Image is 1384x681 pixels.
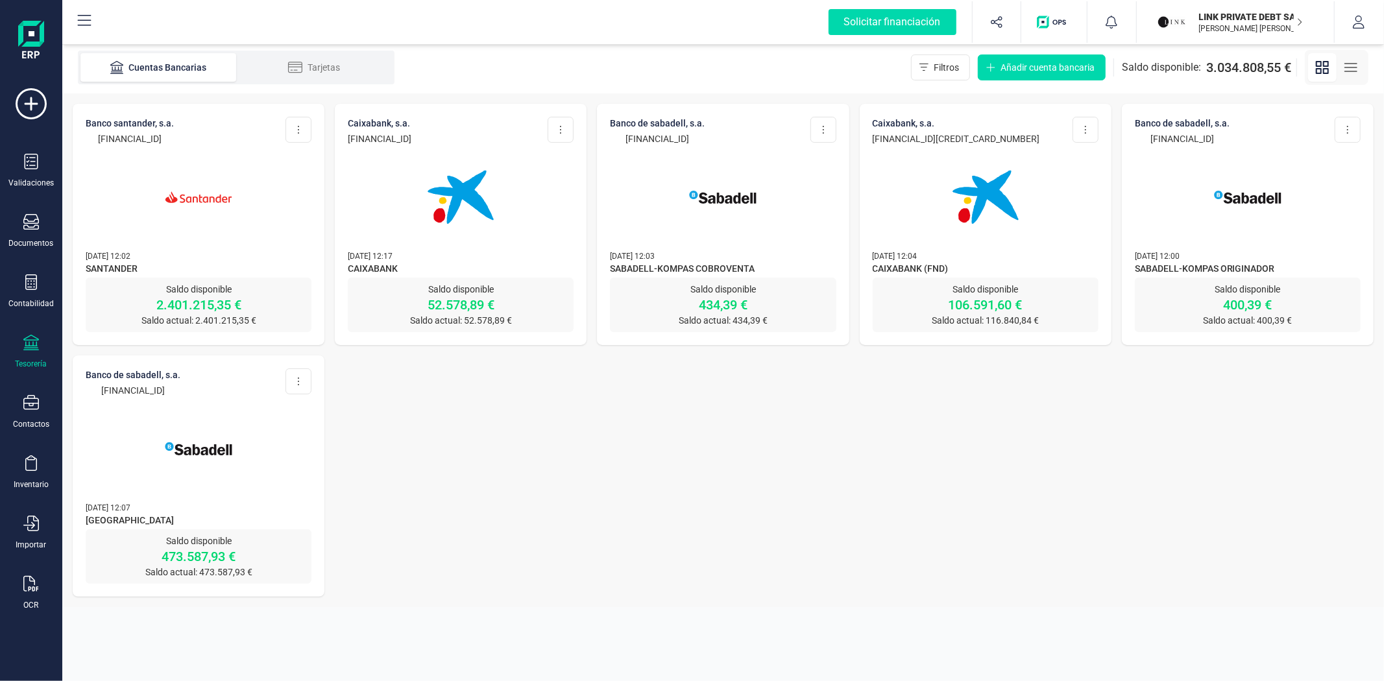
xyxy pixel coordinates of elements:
div: Cuentas Bancarias [106,61,210,74]
span: Añadir cuenta bancaria [1001,61,1095,74]
p: 434,39 € [610,296,836,314]
p: 473.587,93 € [86,547,311,566]
span: 3.034.808,55 € [1206,58,1291,77]
img: Logo de OPS [1037,16,1071,29]
p: [FINANCIAL_ID][CREDIT_CARD_NUMBER] [873,132,1040,145]
p: BANCO DE SABADELL, S.A. [86,368,180,381]
p: [FINANCIAL_ID] [86,132,174,145]
p: Saldo actual: 2.401.215,35 € [86,314,311,327]
p: Saldo disponible [86,283,311,296]
span: [DATE] 12:17 [348,252,393,261]
p: CAIXABANK, S.A. [873,117,1040,130]
div: Tarjetas [262,61,366,74]
span: SABADELL-KOMPAS COBROVENTA [610,262,836,278]
p: [FINANCIAL_ID] [86,384,180,397]
button: LILINK PRIVATE DEBT SA[PERSON_NAME] [PERSON_NAME] [1152,1,1318,43]
button: Logo de OPS [1029,1,1079,43]
p: Saldo actual: 116.840,84 € [873,314,1099,327]
p: LINK PRIVATE DEBT SA [1199,10,1303,23]
img: LI [1158,8,1186,36]
div: Validaciones [8,178,54,188]
p: 52.578,89 € [348,296,574,314]
span: [DATE] 12:04 [873,252,917,261]
div: OCR [24,600,39,610]
p: Saldo disponible [873,283,1099,296]
p: [FINANCIAL_ID] [1135,132,1230,145]
p: Saldo actual: 434,39 € [610,314,836,327]
span: SANTANDER [86,262,311,278]
p: BANCO DE SABADELL, S.A. [1135,117,1230,130]
p: [FINANCIAL_ID] [348,132,411,145]
p: 106.591,60 € [873,296,1099,314]
p: Saldo actual: 473.587,93 € [86,566,311,579]
p: [PERSON_NAME] [PERSON_NAME] [1199,23,1303,34]
div: Solicitar financiación [829,9,956,35]
div: Contactos [13,419,49,429]
p: 400,39 € [1135,296,1361,314]
span: CAIXABANK (FND) [873,262,1099,278]
button: Añadir cuenta bancaria [978,54,1106,80]
p: BANCO SANTANDER, S.A. [86,117,174,130]
button: Solicitar financiación [813,1,972,43]
p: Saldo actual: 400,39 € [1135,314,1361,327]
span: [DATE] 12:02 [86,252,130,261]
span: [DATE] 12:07 [86,503,130,512]
div: Tesorería [16,359,47,369]
button: Filtros [911,54,970,80]
div: Contabilidad [8,298,54,309]
p: Saldo actual: 52.578,89 € [348,314,574,327]
span: [GEOGRAPHIC_DATA] [86,514,311,529]
p: CAIXABANK, S.A. [348,117,411,130]
div: Importar [16,540,47,550]
p: Saldo disponible [1135,283,1361,296]
span: Saldo disponible: [1122,60,1201,75]
span: [DATE] 12:03 [610,252,655,261]
span: [DATE] 12:00 [1135,252,1180,261]
img: Logo Finanedi [18,21,44,62]
div: Inventario [14,479,49,490]
span: Filtros [934,61,959,74]
p: [FINANCIAL_ID] [610,132,705,145]
p: Saldo disponible [610,283,836,296]
span: CAIXABANK [348,262,574,278]
p: Saldo disponible [348,283,574,296]
p: 2.401.215,35 € [86,296,311,314]
div: Documentos [9,238,54,248]
span: SABADELL-KOMPAS ORIGINADOR [1135,262,1361,278]
p: BANCO DE SABADELL, S.A. [610,117,705,130]
p: Saldo disponible [86,534,311,547]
